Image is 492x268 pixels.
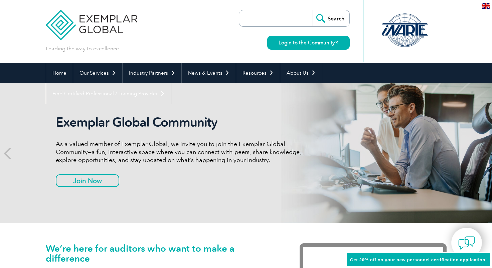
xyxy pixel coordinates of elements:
a: Home [46,63,73,83]
h1: We’re here for auditors who want to make a difference [46,243,280,263]
p: As a valued member of Exemplar Global, we invite you to join the Exemplar Global Community—a fun,... [56,140,306,164]
a: Login to the Community [267,36,350,50]
img: en [482,3,490,9]
img: open_square.png [335,41,338,44]
input: Search [313,10,349,26]
a: News & Events [182,63,236,83]
a: About Us [280,63,322,83]
span: Get 20% off on your new personnel certification application! [350,257,487,262]
h2: Exemplar Global Community [56,115,306,130]
img: contact-chat.png [458,235,475,251]
a: Our Services [73,63,122,83]
a: Resources [236,63,280,83]
a: Join Now [56,174,119,187]
p: Leading the way to excellence [46,45,119,52]
a: Find Certified Professional / Training Provider [46,83,171,104]
a: Industry Partners [123,63,181,83]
